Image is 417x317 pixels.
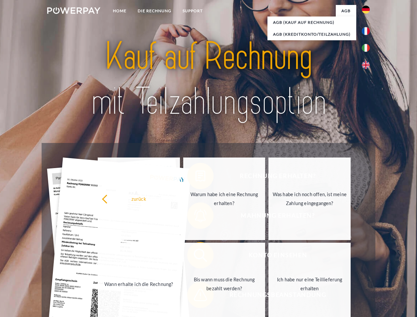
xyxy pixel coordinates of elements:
img: de [362,6,370,14]
div: Ich habe nur eine Teillieferung erhalten [272,275,347,293]
div: Was habe ich noch offen, ist meine Zahlung eingegangen? [272,190,347,208]
img: en [362,61,370,69]
img: logo-powerpay-white.svg [47,7,100,14]
img: title-powerpay_de.svg [63,32,354,126]
div: Warum habe ich eine Rechnung erhalten? [187,190,261,208]
a: DIE RECHNUNG [132,5,177,17]
div: Bis wann muss die Rechnung bezahlt werden? [187,275,261,293]
a: agb [336,5,356,17]
div: Wann erhalte ich die Rechnung? [102,279,176,288]
img: fr [362,27,370,35]
a: Home [107,5,132,17]
a: AGB (Kreditkonto/Teilzahlung) [267,28,356,40]
div: zurück [102,194,176,203]
a: AGB (Kauf auf Rechnung) [267,17,356,28]
a: Was habe ich noch offen, ist meine Zahlung eingegangen? [268,158,351,240]
a: SUPPORT [177,5,208,17]
img: it [362,44,370,52]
